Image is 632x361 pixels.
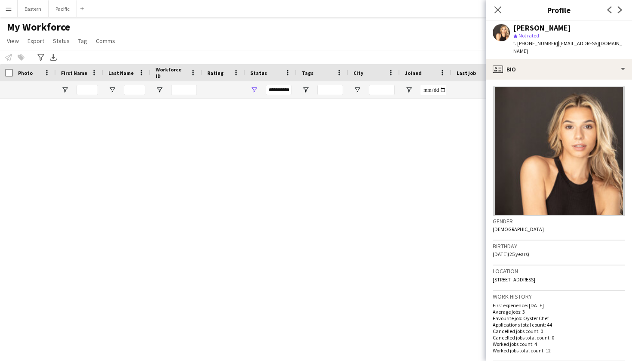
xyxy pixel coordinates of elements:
[61,86,69,94] button: Open Filter Menu
[493,276,535,283] span: [STREET_ADDRESS]
[61,70,87,76] span: First Name
[207,70,224,76] span: Rating
[302,86,310,94] button: Open Filter Menu
[96,37,115,45] span: Comms
[486,59,632,80] div: Bio
[7,21,70,34] span: My Workforce
[18,0,49,17] button: Eastern
[250,86,258,94] button: Open Filter Menu
[513,24,571,32] div: [PERSON_NAME]
[486,4,632,15] h3: Profile
[513,40,558,46] span: t. [PHONE_NUMBER]
[405,86,413,94] button: Open Filter Menu
[18,70,33,76] span: Photo
[108,70,134,76] span: Last Name
[369,85,395,95] input: City Filter Input
[302,70,313,76] span: Tags
[493,328,625,334] p: Cancelled jobs count: 0
[75,35,91,46] a: Tag
[493,217,625,225] h3: Gender
[493,334,625,341] p: Cancelled jobs total count: 0
[3,35,22,46] a: View
[53,37,70,45] span: Status
[250,70,267,76] span: Status
[493,347,625,354] p: Worked jobs total count: 12
[77,85,98,95] input: First Name Filter Input
[353,70,363,76] span: City
[518,32,539,39] span: Not rated
[493,315,625,321] p: Favourite job: Oyster Chef
[92,35,119,46] a: Comms
[420,85,446,95] input: Joined Filter Input
[493,309,625,315] p: Average jobs: 3
[48,52,58,62] app-action-btn: Export XLSX
[493,341,625,347] p: Worked jobs count: 4
[171,85,197,95] input: Workforce ID Filter Input
[493,226,544,232] span: [DEMOGRAPHIC_DATA]
[108,86,116,94] button: Open Filter Menu
[49,35,73,46] a: Status
[24,35,48,46] a: Export
[493,267,625,275] h3: Location
[7,37,19,45] span: View
[493,242,625,250] h3: Birthday
[493,321,625,328] p: Applications total count: 44
[493,302,625,309] p: First experience: [DATE]
[78,37,87,45] span: Tag
[124,85,145,95] input: Last Name Filter Input
[405,70,422,76] span: Joined
[353,86,361,94] button: Open Filter Menu
[493,251,529,257] span: [DATE] (25 years)
[493,86,625,216] img: Crew avatar or photo
[317,85,343,95] input: Tags Filter Input
[513,40,622,54] span: | [EMAIL_ADDRESS][DOMAIN_NAME]
[156,66,187,79] span: Workforce ID
[49,0,77,17] button: Pacific
[457,70,476,76] span: Last job
[493,293,625,300] h3: Work history
[156,86,163,94] button: Open Filter Menu
[36,52,46,62] app-action-btn: Advanced filters
[28,37,44,45] span: Export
